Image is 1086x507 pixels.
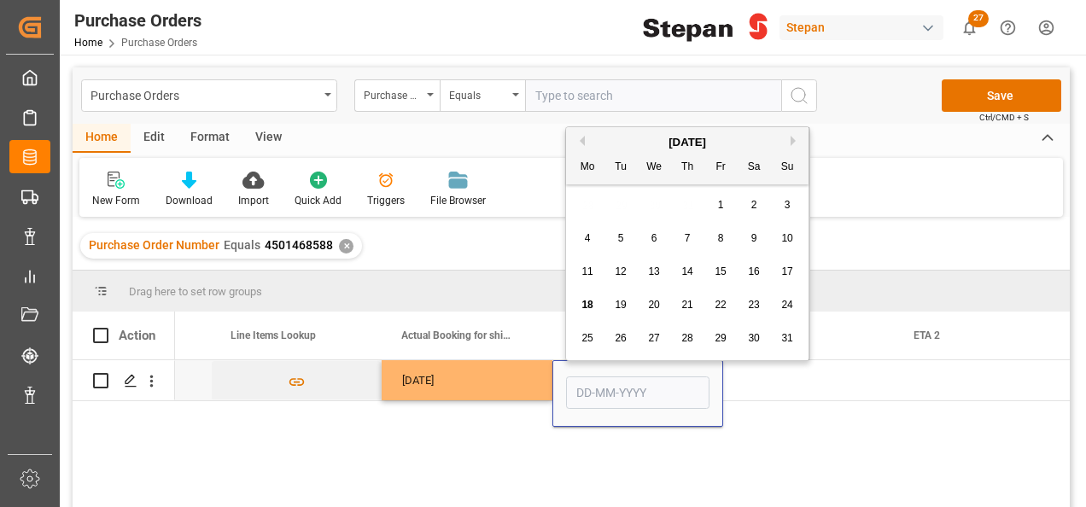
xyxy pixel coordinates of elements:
[968,10,989,27] span: 27
[710,228,732,249] div: Choose Friday, August 8th, 2025
[914,329,940,341] span: ETA 2
[131,124,178,153] div: Edit
[751,232,757,244] span: 9
[648,332,659,344] span: 27
[577,294,598,316] div: Choose Monday, August 18th, 2025
[677,228,698,249] div: Choose Thursday, August 7th, 2025
[710,195,732,216] div: Choose Friday, August 1st, 2025
[166,193,213,208] div: Download
[242,124,295,153] div: View
[677,157,698,178] div: Th
[577,228,598,249] div: Choose Monday, August 4th, 2025
[781,79,817,112] button: search button
[581,299,593,311] span: 18
[779,11,950,44] button: Stepan
[950,9,989,47] button: show 27 new notifications
[643,13,768,43] img: Stepan_Company_logo.svg.png_1713531530.png
[585,232,591,244] span: 4
[449,84,507,103] div: Equals
[715,332,726,344] span: 29
[90,84,318,105] div: Purchase Orders
[777,328,798,349] div: Choose Sunday, August 31st, 2025
[615,299,626,311] span: 19
[677,261,698,283] div: Choose Thursday, August 14th, 2025
[748,299,759,311] span: 23
[715,299,726,311] span: 22
[577,261,598,283] div: Choose Monday, August 11th, 2025
[710,328,732,349] div: Choose Friday, August 29th, 2025
[430,193,486,208] div: File Browser
[644,228,665,249] div: Choose Wednesday, August 6th, 2025
[718,232,724,244] span: 8
[74,37,102,49] a: Home
[744,261,765,283] div: Choose Saturday, August 16th, 2025
[710,261,732,283] div: Choose Friday, August 15th, 2025
[651,232,657,244] span: 6
[224,238,260,252] span: Equals
[791,136,801,146] button: Next Month
[364,84,422,103] div: Purchase Order Number
[681,332,692,344] span: 28
[710,157,732,178] div: Fr
[781,299,792,311] span: 24
[610,261,632,283] div: Choose Tuesday, August 12th, 2025
[644,294,665,316] div: Choose Wednesday, August 20th, 2025
[781,332,792,344] span: 31
[89,238,219,252] span: Purchase Order Number
[566,376,709,409] input: DD-MM-YYYY
[685,232,691,244] span: 7
[615,332,626,344] span: 26
[73,124,131,153] div: Home
[238,193,269,208] div: Import
[710,294,732,316] div: Choose Friday, August 22nd, 2025
[74,8,201,33] div: Purchase Orders
[744,328,765,349] div: Choose Saturday, August 30th, 2025
[751,199,757,211] span: 2
[178,124,242,153] div: Format
[610,294,632,316] div: Choose Tuesday, August 19th, 2025
[525,79,781,112] input: Type to search
[777,261,798,283] div: Choose Sunday, August 17th, 2025
[644,328,665,349] div: Choose Wednesday, August 27th, 2025
[779,15,943,40] div: Stepan
[615,265,626,277] span: 12
[781,232,792,244] span: 10
[295,193,342,208] div: Quick Add
[339,239,353,253] div: ✕
[73,360,175,401] div: Press SPACE to select this row.
[119,328,155,343] div: Action
[777,157,798,178] div: Su
[610,328,632,349] div: Choose Tuesday, August 26th, 2025
[681,265,692,277] span: 14
[581,265,593,277] span: 11
[129,285,262,298] span: Drag here to set row groups
[354,79,440,112] button: open menu
[744,195,765,216] div: Choose Saturday, August 2nd, 2025
[748,265,759,277] span: 16
[382,360,552,400] div: [DATE]
[610,157,632,178] div: Tu
[648,265,659,277] span: 13
[648,299,659,311] span: 20
[979,111,1029,124] span: Ctrl/CMD + S
[265,238,333,252] span: 4501468588
[581,332,593,344] span: 25
[231,329,316,341] span: Line Items Lookup
[744,228,765,249] div: Choose Saturday, August 9th, 2025
[644,157,665,178] div: We
[575,136,585,146] button: Previous Month
[440,79,525,112] button: open menu
[744,294,765,316] div: Choose Saturday, August 23rd, 2025
[677,294,698,316] div: Choose Thursday, August 21st, 2025
[777,195,798,216] div: Choose Sunday, August 3rd, 2025
[989,9,1027,47] button: Help Center
[942,79,1061,112] button: Save
[777,294,798,316] div: Choose Sunday, August 24th, 2025
[715,265,726,277] span: 15
[777,228,798,249] div: Choose Sunday, August 10th, 2025
[577,157,598,178] div: Mo
[401,329,516,341] span: Actual Booking for shipment date
[644,261,665,283] div: Choose Wednesday, August 13th, 2025
[677,328,698,349] div: Choose Thursday, August 28th, 2025
[566,134,809,151] div: [DATE]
